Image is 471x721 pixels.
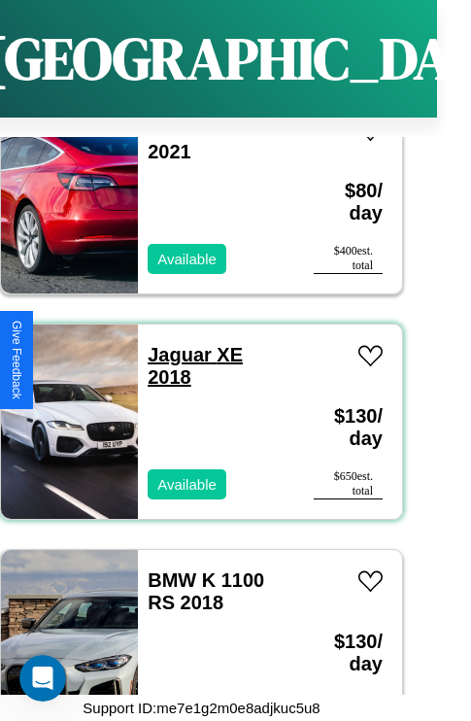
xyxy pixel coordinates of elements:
h3: $ 130 / day [314,611,383,695]
h3: $ 80 / day [314,160,383,244]
p: Support ID: me7e1g2m0e8adjkuc5u8 [83,695,320,721]
p: Available [157,471,217,498]
div: Give Feedback [10,321,23,399]
iframe: Intercom live chat [19,655,66,702]
p: Available [157,246,217,272]
a: Jaguar XE 2018 [148,344,243,388]
h3: $ 130 / day [314,386,383,469]
a: BMW K 1100 RS 2018 [148,569,264,613]
div: $ 650 est. total [314,469,383,499]
a: Tesla Model X 2021 [148,119,276,162]
div: $ 400 est. total [314,244,383,274]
